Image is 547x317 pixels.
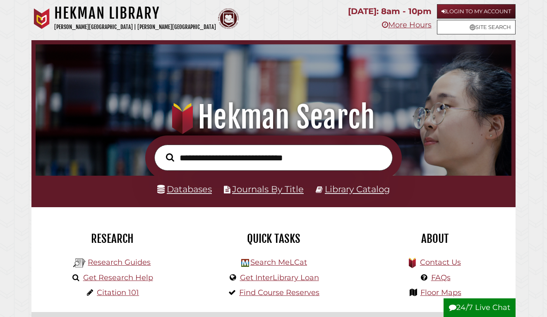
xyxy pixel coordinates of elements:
img: Hekman Library Logo [73,257,86,269]
img: Hekman Library Logo [241,259,249,267]
a: Research Guides [88,258,151,267]
img: Calvin Theological Seminary [218,8,239,29]
img: Calvin University [31,8,52,29]
a: FAQs [431,273,451,282]
a: Citation 101 [97,288,139,297]
h2: About [360,232,509,246]
a: More Hours [382,20,432,29]
button: Search [162,151,178,164]
a: Login to My Account [437,4,516,19]
h1: Hekman Library [54,4,216,22]
a: Contact Us [420,258,461,267]
i: Search [166,153,174,162]
a: Site Search [437,20,516,34]
h2: Research [38,232,187,246]
p: [PERSON_NAME][GEOGRAPHIC_DATA] | [PERSON_NAME][GEOGRAPHIC_DATA] [54,22,216,32]
a: Floor Maps [420,288,461,297]
a: Get InterLibrary Loan [240,273,319,282]
a: Journals By Title [232,184,304,194]
p: [DATE]: 8am - 10pm [348,4,432,19]
a: Library Catalog [325,184,390,194]
a: Search MeLCat [250,258,307,267]
h2: Quick Tasks [199,232,348,246]
a: Get Research Help [83,273,153,282]
a: Find Course Reserves [239,288,319,297]
h1: Hekman Search [44,99,503,136]
a: Databases [157,184,212,194]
